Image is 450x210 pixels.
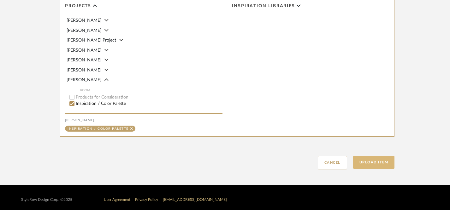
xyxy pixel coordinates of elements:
span: [PERSON_NAME] [67,28,101,33]
a: User Agreement [104,198,130,201]
div: [PERSON_NAME] [65,118,222,122]
span: Projects [65,3,91,9]
button: Upload Item [353,156,395,169]
div: Inspiration / Color Palette [68,127,129,130]
span: Inspiration libraries [232,3,295,9]
span: [PERSON_NAME] [67,48,101,53]
span: [PERSON_NAME] [67,68,101,72]
div: StyleRow Design Corp. ©2025 [21,197,72,202]
span: [PERSON_NAME] Project [67,38,116,43]
a: Privacy Policy [135,198,158,201]
span: [PERSON_NAME] [67,78,101,82]
span: [PERSON_NAME] [67,18,101,23]
a: [EMAIL_ADDRESS][DOMAIN_NAME] [163,198,227,201]
label: Inspiration / Color Palette [76,101,222,106]
span: ROOM [80,88,222,93]
button: Cancel [318,156,347,169]
span: [PERSON_NAME] [67,58,101,62]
